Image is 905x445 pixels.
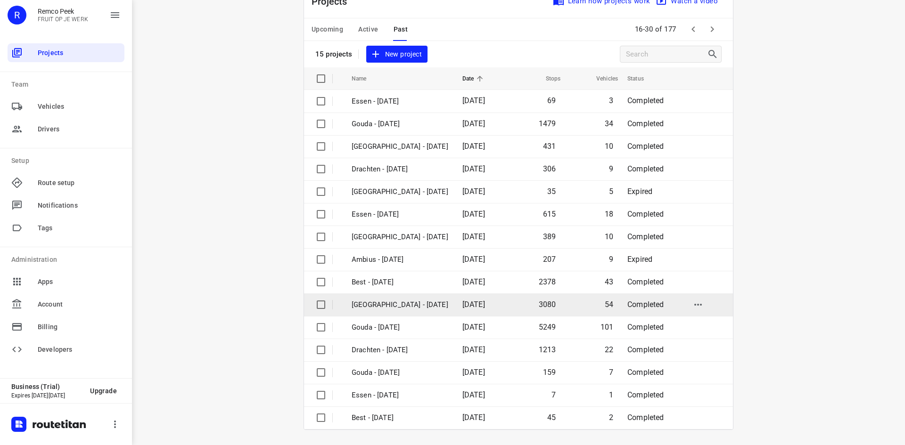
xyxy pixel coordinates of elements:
p: Administration [11,255,124,265]
span: 5249 [539,323,556,332]
span: [DATE] [462,142,485,151]
span: 431 [543,142,556,151]
span: 1213 [539,345,556,354]
p: Gouda - Friday [352,367,448,378]
span: [DATE] [462,277,485,286]
div: Billing [8,317,124,336]
span: Name [352,73,379,84]
span: [DATE] [462,413,485,422]
p: Team [11,80,124,89]
span: [DATE] [462,390,485,399]
span: Past [394,24,408,35]
span: 7 [609,368,613,377]
div: Search [707,49,721,60]
span: Completed [627,323,664,332]
span: Completed [627,390,664,399]
span: Completed [627,345,664,354]
span: [DATE] [462,232,485,241]
span: Completed [627,96,664,105]
div: Projects [8,43,124,62]
div: Account [8,295,124,314]
p: Essen - [DATE] [352,209,448,220]
span: Stops [534,73,561,84]
p: Ambius - [DATE] [352,254,448,265]
div: R [8,6,26,24]
span: 1479 [539,119,556,128]
span: Expired [627,255,652,264]
span: Status [627,73,656,84]
span: Billing [38,322,121,332]
span: [DATE] [462,255,485,264]
p: Setup [11,156,124,166]
span: 306 [543,164,556,173]
p: [GEOGRAPHIC_DATA] - [DATE] [352,232,448,243]
span: 10 [605,232,613,241]
span: Projects [38,48,121,58]
span: 43 [605,277,613,286]
span: Drivers [38,124,121,134]
span: Account [38,299,121,309]
span: [DATE] [462,345,485,354]
span: 5 [609,187,613,196]
p: Essen - Tuesday [352,96,448,107]
p: Gouda - Tuesday [352,119,448,129]
p: Remco Peek [38,8,88,15]
div: Vehicles [8,97,124,116]
div: Tags [8,218,124,237]
span: 10 [605,142,613,151]
span: [DATE] [462,96,485,105]
span: Completed [627,368,664,377]
span: Completed [627,300,664,309]
span: Upgrade [90,387,117,395]
span: Route setup [38,178,121,188]
span: 615 [543,210,556,218]
span: Completed [627,210,664,218]
span: 7 [551,390,556,399]
span: Vehicles [38,102,121,112]
p: Zwolle - Monday [352,299,448,310]
span: 69 [547,96,556,105]
p: 15 projects [315,50,353,58]
p: FRUIT OP JE WERK [38,16,88,23]
span: 9 [609,255,613,264]
span: Completed [627,142,664,151]
p: Essen - Friday [352,390,448,401]
span: 18 [605,210,613,218]
span: 9 [609,164,613,173]
button: New project [366,46,428,63]
p: Gemeente Rotterdam - Monday [352,186,448,197]
input: Search projects [626,47,707,62]
div: Drivers [8,120,124,138]
span: Vehicles [584,73,618,84]
span: Tags [38,223,121,233]
span: [DATE] [462,164,485,173]
p: Drachten - Monday [352,345,448,356]
span: 3080 [539,300,556,309]
span: 389 [543,232,556,241]
span: [DATE] [462,187,485,196]
span: Previous Page [684,20,703,39]
span: 22 [605,345,613,354]
p: Expires [DATE][DATE] [11,392,82,399]
p: Best - Friday [352,413,448,423]
span: 54 [605,300,613,309]
span: [DATE] [462,323,485,332]
span: New project [372,49,422,60]
span: Notifications [38,201,121,210]
span: Apps [38,277,121,287]
span: Developers [38,345,121,355]
span: Completed [627,164,664,173]
span: 1 [609,390,613,399]
span: Upcoming [312,24,343,35]
div: Apps [8,272,124,291]
div: Route setup [8,173,124,192]
span: 16-30 of 177 [631,19,680,40]
span: 207 [543,255,556,264]
span: Date [462,73,486,84]
span: Next Page [703,20,722,39]
span: Expired [627,187,652,196]
span: 3 [609,96,613,105]
span: 159 [543,368,556,377]
span: Completed [627,119,664,128]
div: Notifications [8,196,124,215]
